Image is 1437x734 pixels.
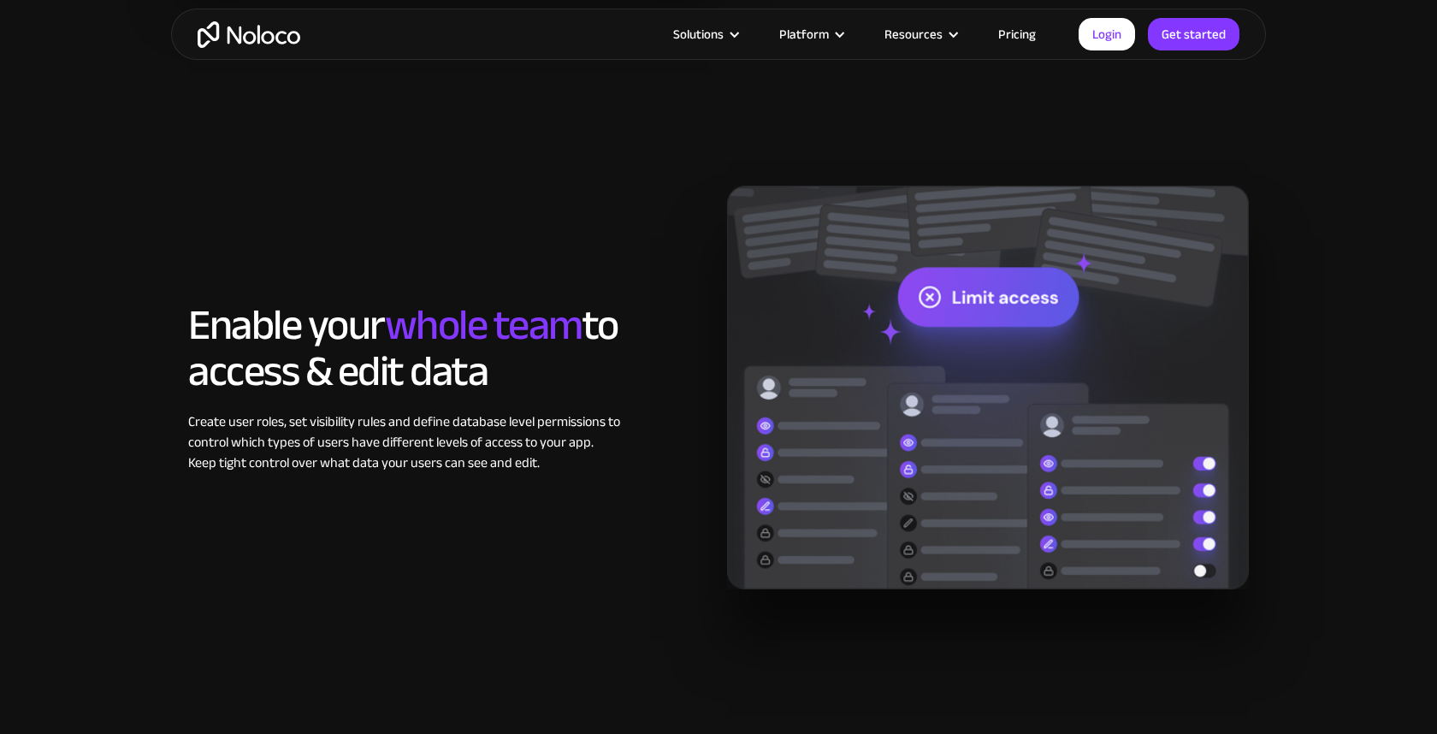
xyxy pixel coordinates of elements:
[1079,18,1135,50] a: Login
[188,302,620,394] h2: Enable your to access & edit data
[863,23,977,45] div: Resources
[758,23,863,45] div: Platform
[652,23,758,45] div: Solutions
[198,21,300,48] a: home
[1148,18,1239,50] a: Get started
[977,23,1057,45] a: Pricing
[779,23,829,45] div: Platform
[884,23,943,45] div: Resources
[673,23,724,45] div: Solutions
[385,285,582,365] span: whole team
[188,411,620,473] div: Create user roles, set visibility rules and define database level permissions to control which ty...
